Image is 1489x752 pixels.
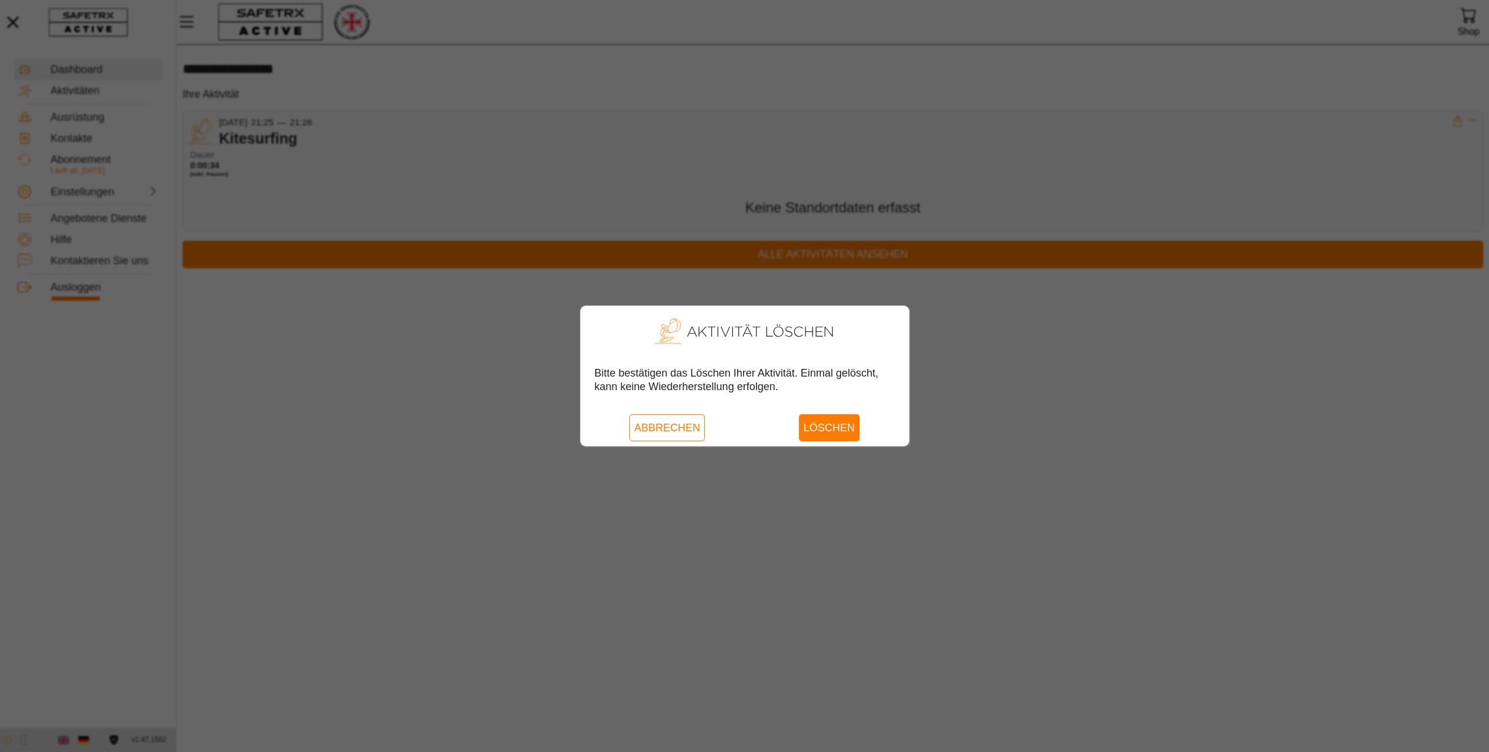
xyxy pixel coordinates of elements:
button: Abbrechen [629,414,705,441]
span: Abbrechen [634,414,700,441]
img: KITE_SURFING.svg [655,318,682,345]
h2: Aktivität löschen [687,322,835,341]
span: Löschen [804,414,855,441]
button: Löschen [799,414,860,441]
div: Bitte bestätigen das Löschen Ihrer Aktivität. Einmal gelöscht, kann keine Wiederherstellung erfol... [595,367,900,400]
